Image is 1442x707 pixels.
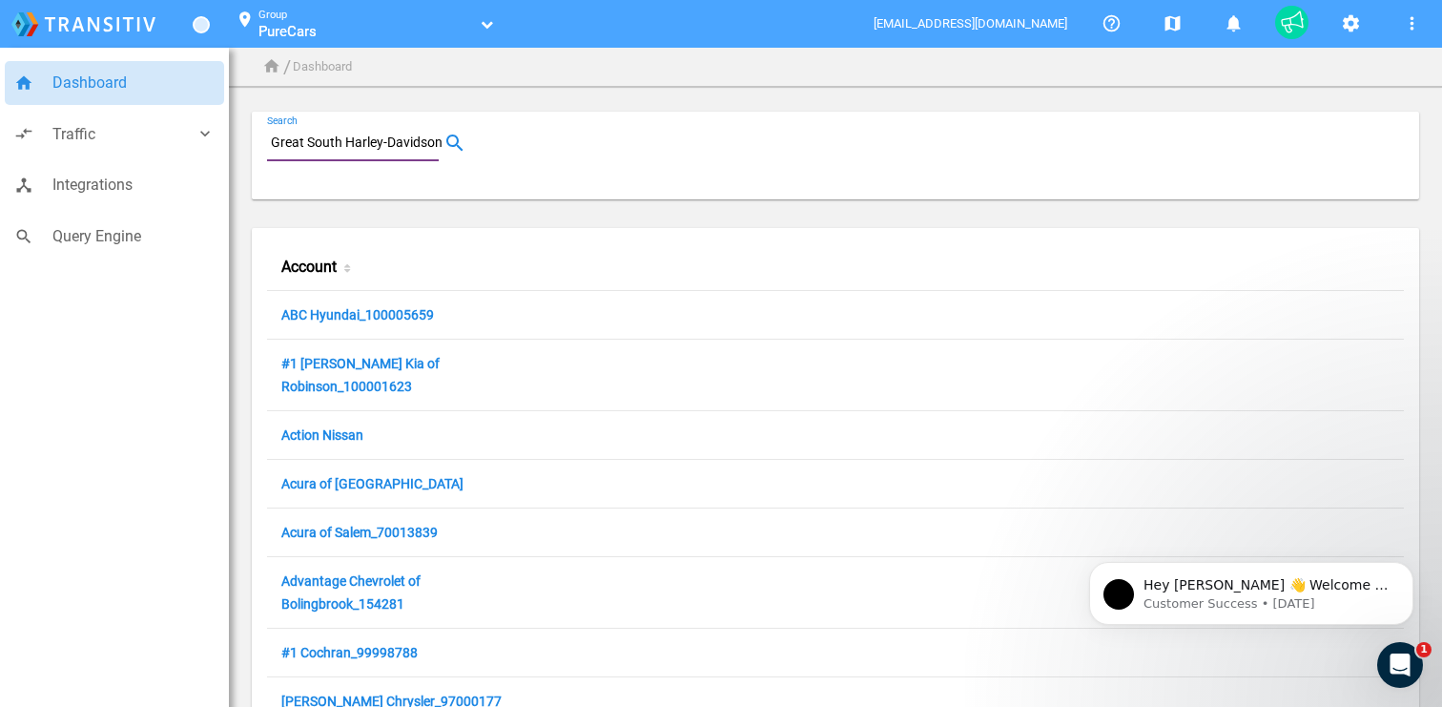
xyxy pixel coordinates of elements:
iframe: Intercom live chat [1377,642,1423,688]
a: homeDashboard [5,61,224,105]
span: PureCars [258,23,317,40]
a: compare_arrowsTraffickeyboard_arrow_down [5,113,224,156]
i: compare_arrows [14,124,33,143]
li: / [283,52,291,82]
a: #1 [PERSON_NAME] Kia of Robinson_100001623 [281,356,440,397]
mat-icon: help_outline [1100,12,1123,35]
i: home [14,73,33,93]
a: Toggle Menu [193,16,210,33]
div: Account [267,243,551,291]
mat-icon: notifications [1222,12,1245,35]
span: Query Engine [52,224,215,249]
a: Acura of Salem_70013839 [281,525,438,543]
span: Integrations [52,173,215,198]
span: 1 [1416,642,1432,657]
a: ABC Hyundai_100005659 [281,307,434,325]
mat-icon: location_on [234,10,257,33]
a: searchQuery Engine [5,215,224,259]
small: Group [258,9,287,21]
i: device_hub [14,176,33,195]
span: [EMAIL_ADDRESS][DOMAIN_NAME] [874,16,1069,31]
mat-icon: more_vert [1400,12,1423,35]
i: keyboard_arrow_down [196,124,215,143]
mat-icon: map [1161,12,1184,35]
a: Acura of [GEOGRAPHIC_DATA] [281,476,463,494]
a: Advantage Chevrolet of Bolingbrook_154281 [281,573,421,614]
img: logo [11,12,155,36]
iframe: Intercom notifications message [1061,522,1442,655]
span: Dashboard [52,71,215,95]
span: Traffic [52,122,196,147]
li: Dashboard [293,57,352,77]
i: search [14,227,33,246]
a: device_hubIntegrations [5,163,224,207]
i: home [262,57,281,76]
mat-icon: settings [1339,12,1362,35]
button: More [1392,4,1431,42]
a: Action Nissan [281,427,363,446]
a: #1 Cochran_99998788 [281,645,418,663]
